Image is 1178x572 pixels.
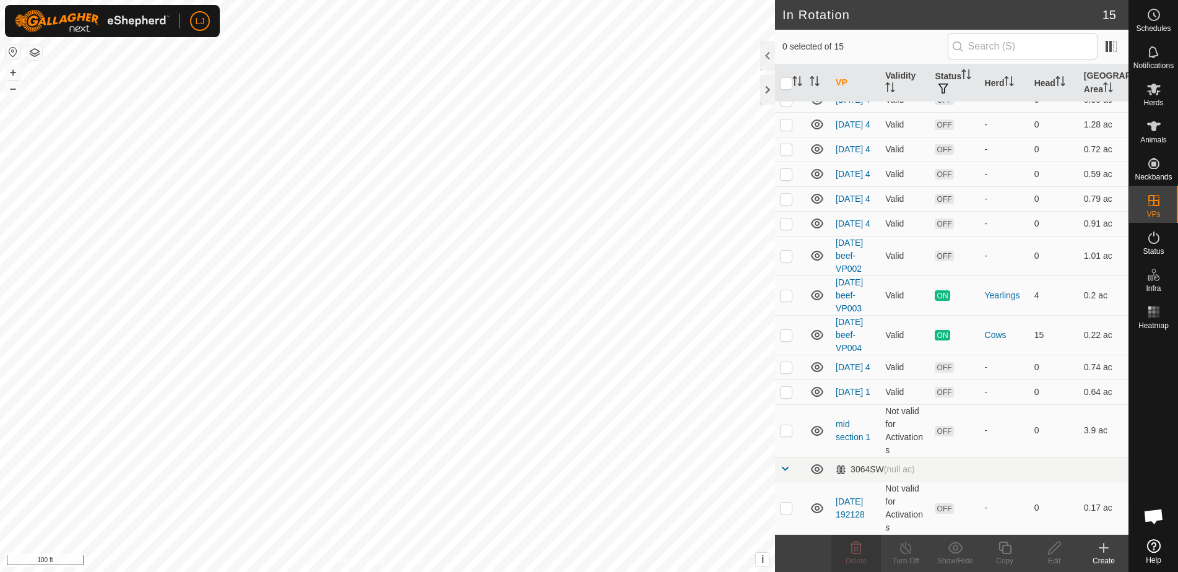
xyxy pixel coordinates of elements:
span: (null ac) [884,464,915,474]
a: [DATE] beef-VP004 [836,317,863,353]
input: Search (S) [948,33,1098,59]
td: Valid [880,137,930,162]
td: Valid [880,162,930,186]
td: 0 [1029,355,1079,379]
td: Valid [880,379,930,404]
a: [DATE] beef-VP003 [836,277,863,313]
td: Valid [880,315,930,355]
td: 0.59 ac [1079,162,1128,186]
span: Heatmap [1138,322,1169,329]
a: [DATE] 4 [836,362,870,372]
td: 0 [1029,112,1079,137]
div: - [985,386,1024,399]
td: 1.28 ac [1079,112,1128,137]
button: Reset Map [6,45,20,59]
p-sorticon: Activate to sort [810,78,820,88]
div: Show/Hide [930,555,980,566]
td: Valid [880,236,930,275]
a: Help [1129,534,1178,569]
a: [DATE] 4 [836,194,870,204]
span: OFF [935,144,953,155]
td: 0.79 ac [1079,186,1128,211]
div: - [985,501,1024,514]
span: OFF [935,503,953,514]
p-sorticon: Activate to sort [792,78,802,88]
h2: In Rotation [782,7,1102,22]
span: i [761,554,764,565]
div: 3064SW [836,464,915,475]
span: OFF [935,387,953,397]
td: 0.2 ac [1079,275,1128,315]
span: Schedules [1136,25,1171,32]
a: [DATE] 4 [836,219,870,228]
td: 0 [1029,137,1079,162]
a: mid section 1 [836,419,870,442]
span: 0 selected of 15 [782,40,948,53]
a: [DATE] 4 [836,144,870,154]
div: - [985,193,1024,206]
td: 0 [1029,404,1079,457]
span: OFF [935,119,953,130]
span: LJ [196,15,205,28]
a: [DATE] 4 [836,119,870,129]
span: OFF [935,194,953,204]
td: 15 [1029,315,1079,355]
th: Herd [980,64,1029,102]
p-sorticon: Activate to sort [885,84,895,94]
div: Edit [1029,555,1079,566]
button: – [6,81,20,96]
a: [DATE] 4 [836,95,870,105]
span: ON [935,290,950,301]
div: Create [1079,555,1128,566]
th: Head [1029,64,1079,102]
td: 0 [1029,162,1079,186]
div: - [985,217,1024,230]
td: Not valid for Activations [880,404,930,457]
p-sorticon: Activate to sort [1055,78,1065,88]
td: 0 [1029,379,1079,404]
span: ON [935,330,950,340]
div: Cows [985,329,1024,342]
td: Valid [880,275,930,315]
div: Copy [980,555,1029,566]
button: Map Layers [27,45,42,60]
td: 0.74 ac [1079,355,1128,379]
div: - [985,143,1024,156]
div: - [985,424,1024,437]
span: OFF [935,169,953,180]
span: Delete [846,557,867,565]
a: [DATE] 192128 [836,496,865,519]
div: - [985,361,1024,374]
p-sorticon: Activate to sort [961,71,971,81]
td: 0 [1029,211,1079,236]
button: i [756,553,769,566]
div: Open chat [1135,498,1172,535]
td: Valid [880,211,930,236]
span: OFF [935,362,953,373]
td: 0.17 ac [1079,482,1128,534]
a: Contact Us [400,556,436,567]
a: [DATE] beef-VP002 [836,238,863,274]
th: Status [930,64,979,102]
span: Infra [1146,285,1161,292]
span: VPs [1146,210,1160,218]
th: [GEOGRAPHIC_DATA] Area [1079,64,1128,102]
td: 0.64 ac [1079,379,1128,404]
span: OFF [935,219,953,229]
span: Animals [1140,136,1167,144]
div: - [985,118,1024,131]
span: OFF [935,251,953,261]
p-sorticon: Activate to sort [1103,84,1113,94]
td: 0.72 ac [1079,137,1128,162]
span: Herds [1143,99,1163,106]
td: 0 [1029,482,1079,534]
p-sorticon: Activate to sort [1004,78,1014,88]
th: VP [831,64,880,102]
button: + [6,65,20,80]
div: Yearlings [985,289,1024,302]
a: Privacy Policy [339,556,385,567]
td: 0 [1029,186,1079,211]
span: Neckbands [1135,173,1172,181]
td: 4 [1029,275,1079,315]
td: Not valid for Activations [880,482,930,534]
